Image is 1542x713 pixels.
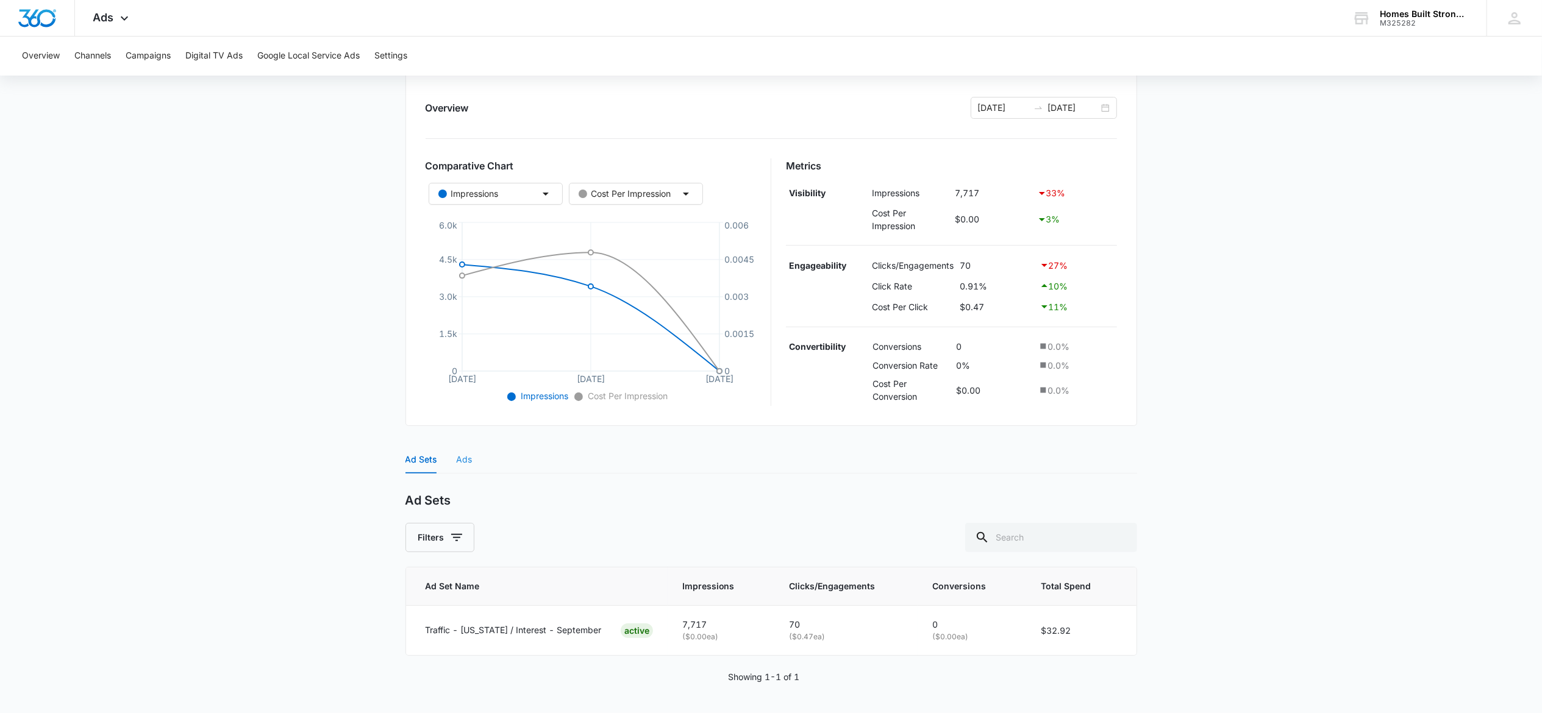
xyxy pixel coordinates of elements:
[869,296,957,317] td: Cost Per Click
[957,275,1037,296] td: 0.91%
[1033,103,1043,113] span: swap-right
[452,366,457,376] tspan: 0
[724,328,754,339] tspan: 0.0015
[257,37,360,76] button: Google Local Service Ads
[426,623,602,637] p: Traffic - [US_STATE] / Interest - September
[682,580,743,593] span: Impressions
[789,580,885,593] span: Clicks/Engagements
[1041,580,1099,593] span: Total Spend
[789,260,846,271] strong: Engageability
[1380,19,1469,27] div: account id
[585,391,668,401] span: Cost Per Impression
[978,101,1029,115] input: Start date
[1026,606,1136,655] td: $32.92
[429,183,563,205] button: Impressions
[185,37,243,76] button: Digital TV Ads
[869,337,953,356] td: Conversions
[869,275,957,296] td: Click Rate
[405,493,451,508] h2: Ad Sets
[1033,103,1043,113] span: to
[682,631,760,643] p: ( $0.00 ea)
[789,618,903,631] p: 70
[621,623,653,638] div: ACTIVE
[789,341,846,352] strong: Convertibility
[426,158,757,173] h3: Comparative Chart
[724,254,754,264] tspan: 0.0045
[932,631,1012,643] p: ( $0.00 ea)
[579,187,671,200] div: Cost Per Impression
[74,37,111,76] button: Channels
[705,374,734,384] tspan: [DATE]
[869,374,953,406] td: Cost Per Conversion
[439,291,457,302] tspan: 3.0k
[426,580,635,593] span: Ad Set Name
[724,220,749,230] tspan: 0.006
[952,183,1035,204] td: 7,717
[953,374,1035,406] td: $0.00
[869,356,953,375] td: Conversion Rate
[518,391,568,401] span: Impressions
[932,580,994,593] span: Conversions
[22,37,60,76] button: Overview
[869,204,952,235] td: Cost Per Impression
[93,11,114,24] span: Ads
[953,337,1035,356] td: 0
[965,523,1137,552] input: Search
[728,670,799,684] p: Showing 1-1 of 1
[789,188,826,198] strong: Visibility
[439,328,457,339] tspan: 1.5k
[952,204,1035,235] td: $0.00
[1037,186,1113,200] div: 33 %
[869,183,952,204] td: Impressions
[957,296,1037,317] td: $0.47
[405,523,474,552] button: Filters
[1048,101,1099,115] input: End date
[1040,299,1114,314] div: 11 %
[457,453,473,466] div: Ads
[439,254,457,264] tspan: 4.5k
[682,618,760,631] p: 7,717
[426,101,469,115] h2: Overview
[724,366,730,376] tspan: 0
[932,618,1012,631] p: 0
[569,183,703,205] button: Cost Per Impression
[405,453,437,466] div: Ad Sets
[953,356,1035,375] td: 0%
[789,631,903,643] p: ( $0.47 ea)
[448,374,476,384] tspan: [DATE]
[957,255,1037,276] td: 70
[1038,359,1114,372] div: 0.0 %
[577,374,605,384] tspan: [DATE]
[1038,384,1114,397] div: 0.0 %
[869,255,957,276] td: Clicks/Engagements
[724,291,749,302] tspan: 0.003
[1037,212,1113,227] div: 3 %
[374,37,407,76] button: Settings
[438,187,499,200] div: Impressions
[1380,9,1469,19] div: account name
[786,158,1117,173] h3: Metrics
[1040,258,1114,272] div: 27 %
[1040,278,1114,293] div: 10 %
[1038,340,1114,353] div: 0.0 %
[439,220,457,230] tspan: 6.0k
[126,37,171,76] button: Campaigns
